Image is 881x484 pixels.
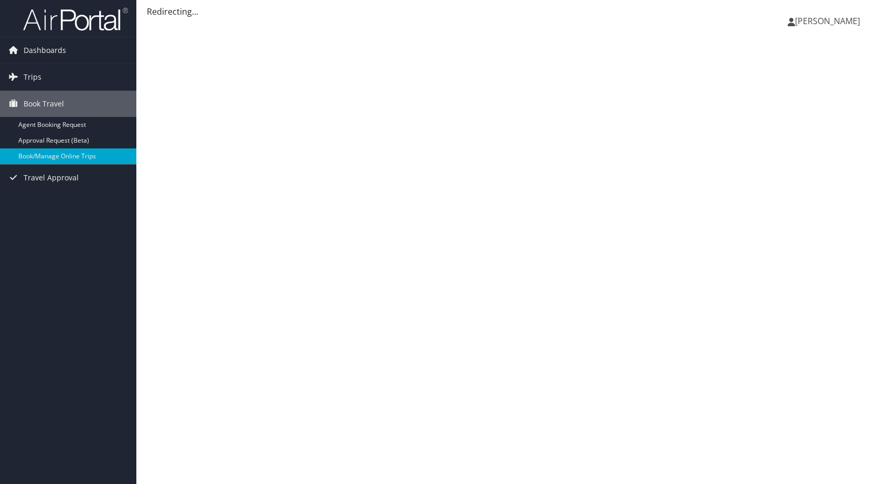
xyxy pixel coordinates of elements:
[795,15,860,27] span: [PERSON_NAME]
[147,5,871,18] div: Redirecting...
[24,37,66,63] span: Dashboards
[24,165,79,191] span: Travel Approval
[24,64,41,90] span: Trips
[788,5,871,37] a: [PERSON_NAME]
[23,7,128,31] img: airportal-logo.png
[24,91,64,117] span: Book Travel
